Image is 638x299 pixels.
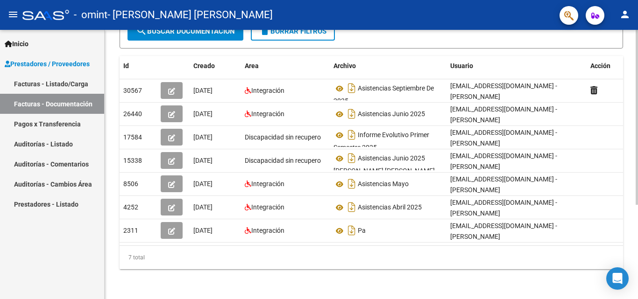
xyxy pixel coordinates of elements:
[251,203,284,211] span: Integración
[358,111,425,118] span: Asistencias Junio 2025
[193,87,213,94] span: [DATE]
[259,25,270,36] mat-icon: delete
[241,56,330,76] datatable-header-cell: Area
[346,127,358,142] i: Descargar documento
[7,9,19,20] mat-icon: menu
[123,87,142,94] span: 30567
[606,267,629,290] div: Open Intercom Messenger
[333,132,429,152] span: Informe Evolutivo Primer Semestre 2025
[333,85,434,105] span: Asistencias Septiembre De 2025
[450,222,557,240] span: [EMAIL_ADDRESS][DOMAIN_NAME] - [PERSON_NAME]
[450,62,473,70] span: Usuario
[123,157,142,164] span: 15338
[193,180,213,188] span: [DATE]
[5,59,90,69] span: Prestadores / Proveedores
[447,56,587,76] datatable-header-cell: Usuario
[346,223,358,238] i: Descargar documento
[346,151,358,166] i: Descargar documento
[358,227,366,235] span: Pa
[245,133,321,141] span: Discapacidad sin recupero
[107,5,273,25] span: - [PERSON_NAME] [PERSON_NAME]
[450,175,557,194] span: [EMAIL_ADDRESS][DOMAIN_NAME] - [PERSON_NAME]
[358,181,409,188] span: Asistencias Mayo
[193,227,213,234] span: [DATE]
[123,203,138,211] span: 4252
[136,25,147,36] mat-icon: search
[123,110,142,118] span: 26440
[193,157,213,164] span: [DATE]
[74,5,107,25] span: - omint
[123,180,138,188] span: 8506
[136,27,235,35] span: Buscar Documentacion
[450,152,557,170] span: [EMAIL_ADDRESS][DOMAIN_NAME] - [PERSON_NAME]
[120,246,623,269] div: 7 total
[259,27,326,35] span: Borrar Filtros
[245,62,259,70] span: Area
[123,133,142,141] span: 17584
[120,56,157,76] datatable-header-cell: Id
[346,81,358,96] i: Descargar documento
[123,227,138,234] span: 2311
[128,22,243,41] button: Buscar Documentacion
[358,204,422,211] span: Asistencias Abril 2025
[251,180,284,188] span: Integración
[346,106,358,121] i: Descargar documento
[330,56,447,76] datatable-header-cell: Archivo
[193,110,213,118] span: [DATE]
[193,133,213,141] span: [DATE]
[450,129,557,147] span: [EMAIL_ADDRESS][DOMAIN_NAME] - [PERSON_NAME]
[450,105,557,124] span: [EMAIL_ADDRESS][DOMAIN_NAME] - [PERSON_NAME]
[193,62,215,70] span: Creado
[193,203,213,211] span: [DATE]
[450,199,557,217] span: [EMAIL_ADDRESS][DOMAIN_NAME] - [PERSON_NAME]
[251,110,284,118] span: Integración
[587,56,633,76] datatable-header-cell: Acción
[251,87,284,94] span: Integración
[251,22,335,41] button: Borrar Filtros
[5,39,28,49] span: Inicio
[333,155,435,175] span: Asistencias Junio 2025 [PERSON_NAME] [PERSON_NAME]
[333,62,356,70] span: Archivo
[245,157,321,164] span: Discapacidad sin recupero
[346,176,358,191] i: Descargar documento
[450,82,557,100] span: [EMAIL_ADDRESS][DOMAIN_NAME] - [PERSON_NAME]
[619,9,631,20] mat-icon: person
[251,227,284,234] span: Integración
[346,200,358,215] i: Descargar documento
[123,62,129,70] span: Id
[190,56,241,76] datatable-header-cell: Creado
[590,62,610,70] span: Acción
